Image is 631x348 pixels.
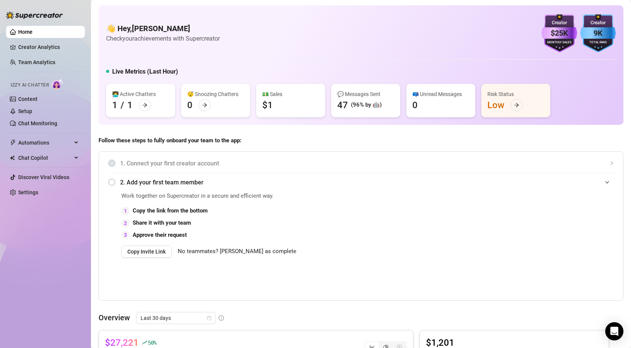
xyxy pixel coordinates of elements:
div: $1 [262,99,273,111]
a: Content [18,96,38,102]
span: arrow-right [142,102,147,108]
div: 💵 Sales [262,90,319,98]
div: Total Fans [580,40,616,45]
a: Chat Monitoring [18,120,57,126]
img: purple-badge-B9DA21FR.svg [542,14,577,52]
div: Monthly Sales [542,40,577,45]
span: Chat Copilot [18,152,72,164]
div: 47 [337,99,348,111]
div: $25K [542,27,577,39]
div: Open Intercom Messenger [605,322,623,340]
span: arrow-right [202,102,207,108]
h5: Live Metrics (Last Hour) [112,67,178,76]
strong: Follow these steps to fully onboard your team to the app: [99,137,241,144]
span: rise [142,340,147,345]
span: collapsed [609,161,614,165]
div: 0 [412,99,418,111]
div: 0 [187,99,193,111]
div: 📪 Unread Messages [412,90,469,98]
span: 50 % [148,339,157,346]
div: 2. Add your first team member [108,173,614,192]
span: No teammates? [PERSON_NAME] as complete [178,247,296,256]
iframe: Adding Team Members [462,192,614,289]
span: Last 30 days [141,312,211,324]
span: 2. Add your first team member [120,178,614,187]
strong: Approve their request [133,231,187,238]
img: Chat Copilot [10,155,15,161]
a: Discover Viral Videos [18,174,69,180]
div: (96% by 🤖) [351,101,382,110]
strong: Share it with your team [133,219,191,226]
article: Overview [99,312,130,323]
span: expanded [605,180,609,184]
div: 1. Connect your first creator account [108,154,614,173]
div: 👩‍💻 Active Chatters [112,90,169,98]
h4: 👋 Hey, [PERSON_NAME] [106,23,220,34]
span: Copy Invite Link [127,249,166,255]
span: arrow-right [514,102,519,108]
span: Automations [18,137,72,149]
article: Check your achievements with Supercreator [106,34,220,43]
div: 9K [580,27,616,39]
div: 1 [112,99,117,111]
img: blue-badge-DgoSNQY1.svg [580,14,616,52]
span: Work together on Supercreator in a secure and efficient way. [121,192,443,201]
a: Home [18,29,33,35]
div: Creator [542,19,577,27]
span: info-circle [219,315,224,321]
a: Setup [18,108,32,114]
a: Settings [18,189,38,195]
div: 1 [127,99,133,111]
a: Team Analytics [18,59,55,65]
div: 😴 Snoozing Chatters [187,90,244,98]
span: thunderbolt [10,140,16,146]
a: Creator Analytics [18,41,79,53]
span: Izzy AI Chatter [11,82,49,89]
div: Creator [580,19,616,27]
img: AI Chatter [52,79,64,90]
div: 1 [121,207,130,215]
strong: Copy the link from the bottom [133,207,208,214]
button: Copy Invite Link [121,246,172,258]
div: 3 [121,231,130,239]
img: logo-BBDzfeDw.svg [6,11,63,19]
span: calendar [207,316,211,320]
div: 💬 Messages Sent [337,90,394,98]
div: 2 [121,219,130,227]
span: 1. Connect your first creator account [120,159,614,168]
div: Risk Status [487,90,544,98]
